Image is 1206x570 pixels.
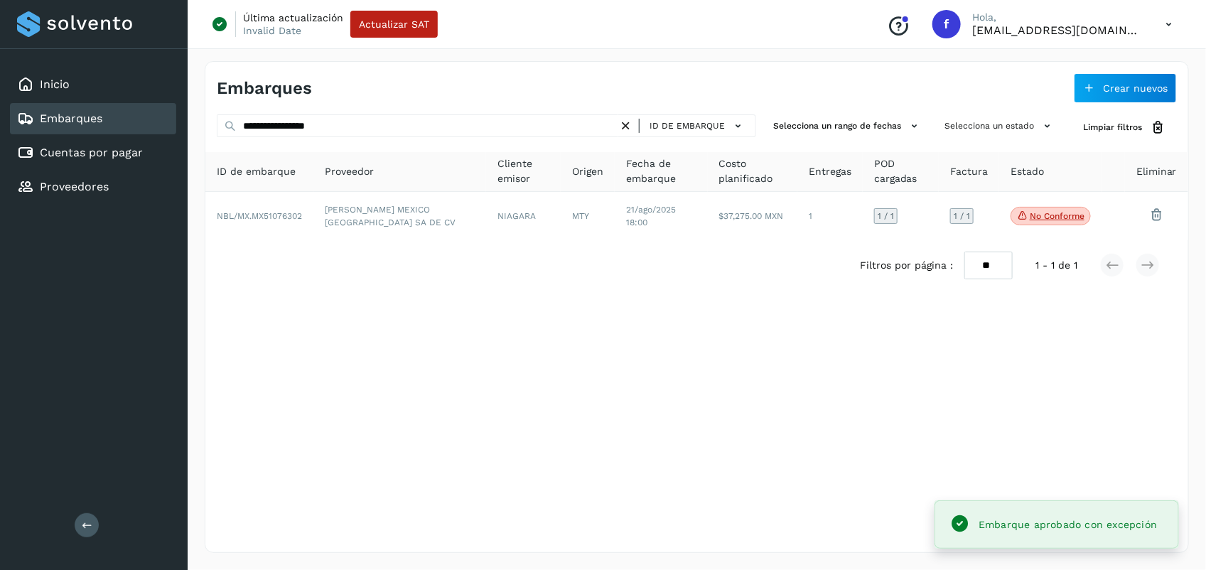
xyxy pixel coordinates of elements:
[797,192,863,240] td: 1
[486,192,561,240] td: NIAGARA
[10,171,176,203] div: Proveedores
[645,116,750,136] button: ID de embarque
[1103,83,1168,93] span: Crear nuevos
[325,164,374,179] span: Proveedor
[40,112,102,125] a: Embarques
[350,11,438,38] button: Actualizar SAT
[10,69,176,100] div: Inicio
[243,11,343,24] p: Última actualización
[1136,164,1177,179] span: Eliminar
[972,23,1143,37] p: fepadilla@niagarawater.com
[40,146,143,159] a: Cuentas por pagar
[950,164,988,179] span: Factura
[243,24,301,37] p: Invalid Date
[972,11,1143,23] p: Hola,
[217,211,302,221] span: NBL/MX.MX51076302
[561,192,615,240] td: MTY
[497,156,549,186] span: Cliente emisor
[719,156,786,186] span: Costo planificado
[626,156,696,186] span: Fecha de embarque
[572,164,603,179] span: Origen
[809,164,851,179] span: Entregas
[10,137,176,168] div: Cuentas por pagar
[217,78,312,99] h4: Embarques
[1030,211,1084,221] p: No conforme
[768,114,927,138] button: Selecciona un rango de fechas
[40,77,70,91] a: Inicio
[626,205,676,227] span: 21/ago/2025 18:00
[708,192,797,240] td: $37,275.00 MXN
[1074,73,1177,103] button: Crear nuevos
[650,119,725,132] span: ID de embarque
[954,212,970,220] span: 1 / 1
[979,519,1157,530] span: Embarque aprobado con excepción
[1072,114,1177,141] button: Limpiar filtros
[878,212,894,220] span: 1 / 1
[10,103,176,134] div: Embarques
[1011,164,1044,179] span: Estado
[40,180,109,193] a: Proveedores
[1083,121,1142,134] span: Limpiar filtros
[359,19,429,29] span: Actualizar SAT
[1035,258,1077,273] span: 1 - 1 de 1
[939,114,1060,138] button: Selecciona un estado
[860,258,953,273] span: Filtros por página :
[217,164,296,179] span: ID de embarque
[874,156,927,186] span: POD cargadas
[313,192,486,240] td: [PERSON_NAME] MEXICO [GEOGRAPHIC_DATA] SA DE CV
